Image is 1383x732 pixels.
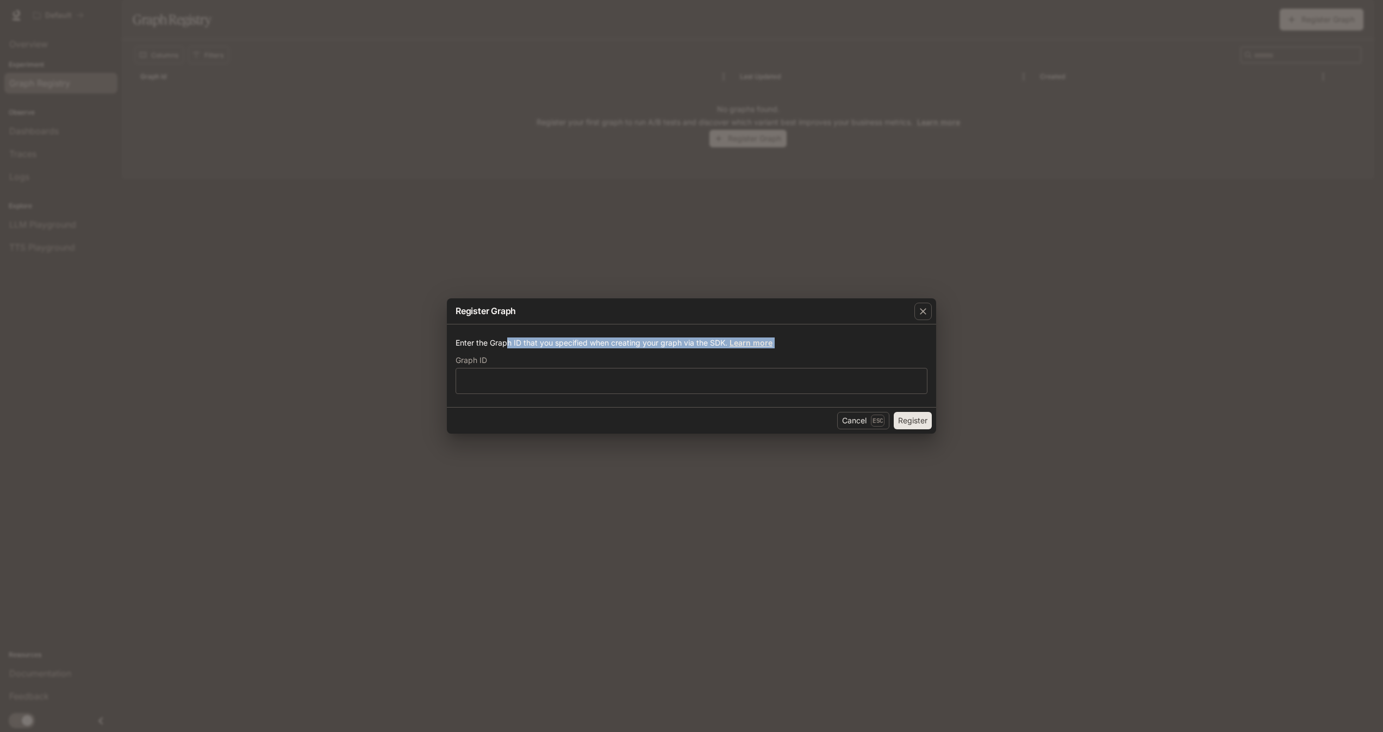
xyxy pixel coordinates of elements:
[894,412,932,429] button: Register
[456,337,927,348] p: Enter the Graph ID that you specified when creating your graph via the SDK.
[871,415,884,427] p: Esc
[456,304,516,317] p: Register Graph
[730,338,773,347] a: Learn more
[837,412,889,429] button: CancelEsc
[456,356,487,364] p: Graph ID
